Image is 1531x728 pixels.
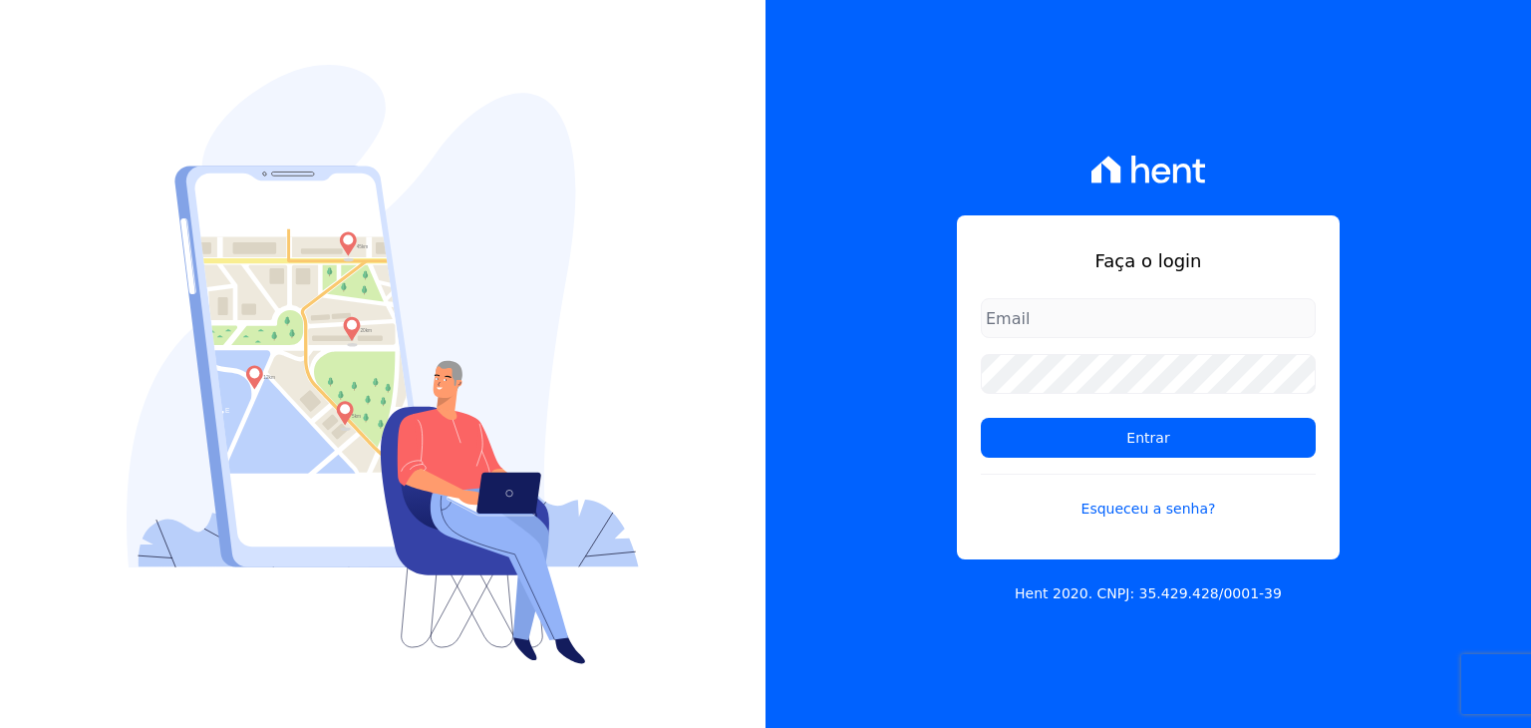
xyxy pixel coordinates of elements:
[127,65,639,664] img: Login
[981,474,1316,520] a: Esqueceu a senha?
[981,247,1316,274] h1: Faça o login
[981,298,1316,338] input: Email
[981,418,1316,458] input: Entrar
[1015,583,1282,604] p: Hent 2020. CNPJ: 35.429.428/0001-39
